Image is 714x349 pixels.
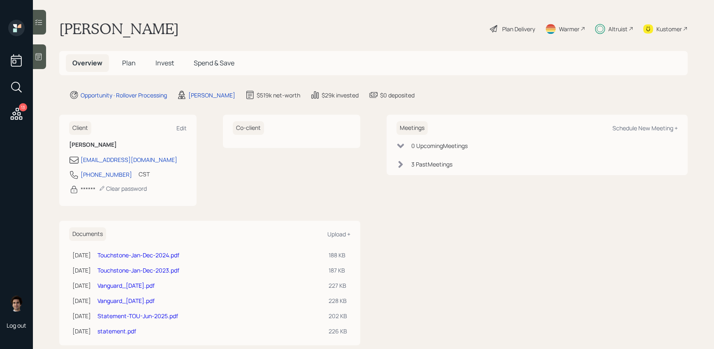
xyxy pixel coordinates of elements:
div: Opportunity · Rollover Processing [81,91,167,99]
div: [DATE] [72,266,91,275]
div: 13 [19,103,27,111]
div: $29k invested [322,91,359,99]
div: [DATE] [72,312,91,320]
div: [PHONE_NUMBER] [81,170,132,179]
div: Schedule New Meeting + [612,124,678,132]
a: statement.pdf [97,327,136,335]
img: harrison-schaefer-headshot-2.png [8,295,25,312]
span: Overview [72,58,102,67]
div: Edit [176,124,187,132]
div: [DATE] [72,296,91,305]
div: Upload + [327,230,350,238]
div: [PERSON_NAME] [188,91,235,99]
h6: Client [69,121,91,135]
a: Vanguard_[DATE].pdf [97,297,155,305]
div: CST [139,170,150,178]
h6: Co-client [233,121,264,135]
div: Clear password [99,185,147,192]
span: Invest [155,58,174,67]
div: [DATE] [72,251,91,259]
div: 0 Upcoming Meeting s [411,141,468,150]
h6: Documents [69,227,106,241]
a: Statement-TOU-Jun-2025.pdf [97,312,178,320]
h1: [PERSON_NAME] [59,20,179,38]
div: 188 KB [329,251,347,259]
a: Touchstone-Jan-Dec-2024.pdf [97,251,179,259]
h6: [PERSON_NAME] [69,141,187,148]
div: 202 KB [329,312,347,320]
div: Kustomer [656,25,682,33]
div: [EMAIL_ADDRESS][DOMAIN_NAME] [81,155,177,164]
div: 227 KB [329,281,347,290]
span: Spend & Save [194,58,234,67]
div: 228 KB [329,296,347,305]
a: Vanguard_[DATE].pdf [97,282,155,289]
a: Touchstone-Jan-Dec-2023.pdf [97,266,179,274]
div: 187 KB [329,266,347,275]
div: 3 Past Meeting s [411,160,452,169]
div: $519k net-worth [257,91,300,99]
div: $0 deposited [380,91,415,99]
div: 226 KB [329,327,347,335]
div: Warmer [559,25,580,33]
h6: Meetings [396,121,428,135]
div: Plan Delivery [502,25,535,33]
div: [DATE] [72,281,91,290]
span: Plan [122,58,136,67]
div: [DATE] [72,327,91,335]
div: Log out [7,321,26,329]
div: Altruist [608,25,628,33]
